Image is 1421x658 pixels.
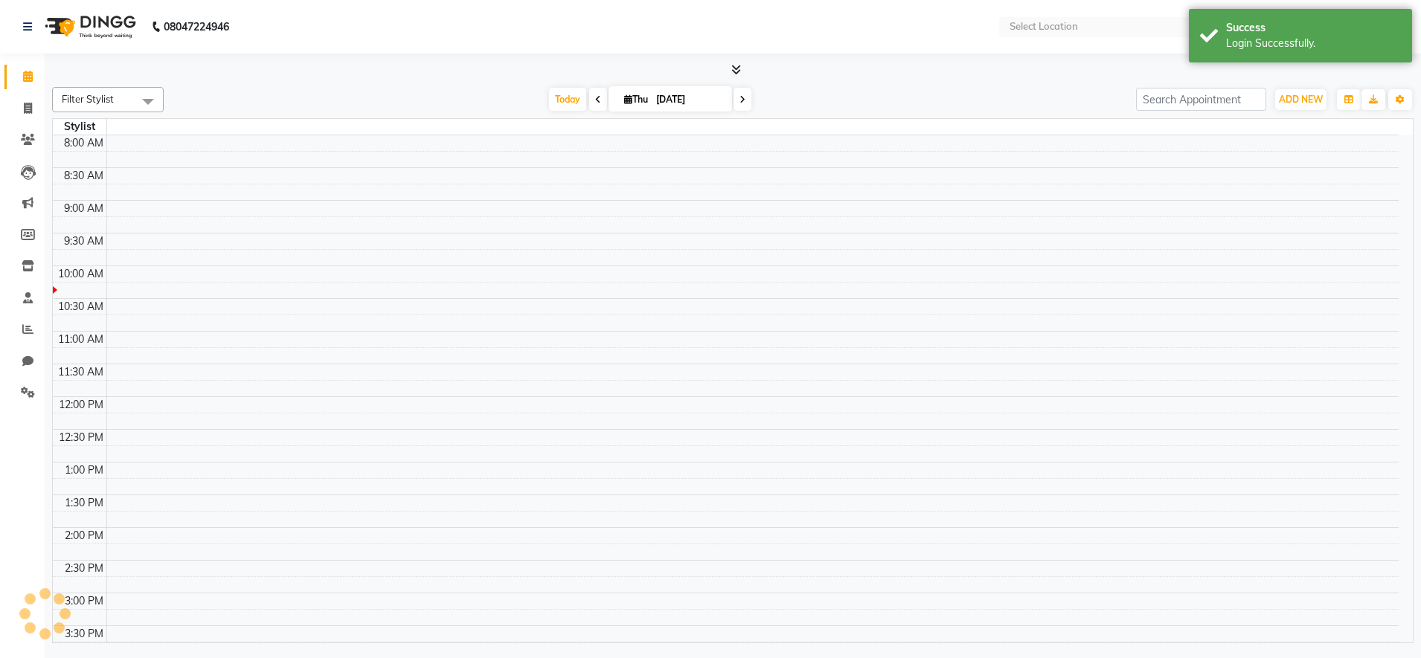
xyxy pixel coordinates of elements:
div: 8:30 AM [61,168,106,184]
div: Stylist [53,119,106,135]
div: 3:30 PM [62,626,106,642]
span: Filter Stylist [62,93,114,105]
div: 9:30 AM [61,233,106,249]
div: 11:00 AM [55,332,106,347]
div: Select Location [1010,19,1078,34]
div: Success [1226,20,1401,36]
div: Login Successfully. [1226,36,1401,51]
div: 9:00 AM [61,201,106,216]
input: Search Appointment [1136,88,1266,111]
div: 11:30 AM [55,364,106,380]
span: Today [549,88,586,111]
div: 2:00 PM [62,528,106,544]
div: 12:30 PM [56,430,106,445]
div: 1:30 PM [62,495,106,511]
div: 3:00 PM [62,593,106,609]
div: 10:30 AM [55,299,106,315]
img: logo [38,6,140,48]
div: 10:00 AM [55,266,106,282]
div: 2:30 PM [62,561,106,576]
span: ADD NEW [1279,94,1323,105]
b: 08047224946 [164,6,229,48]
button: ADD NEW [1275,89,1327,110]
div: 8:00 AM [61,135,106,151]
input: 2025-09-04 [652,88,726,111]
div: 12:00 PM [56,397,106,413]
div: 1:00 PM [62,462,106,478]
span: Thu [620,94,652,105]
